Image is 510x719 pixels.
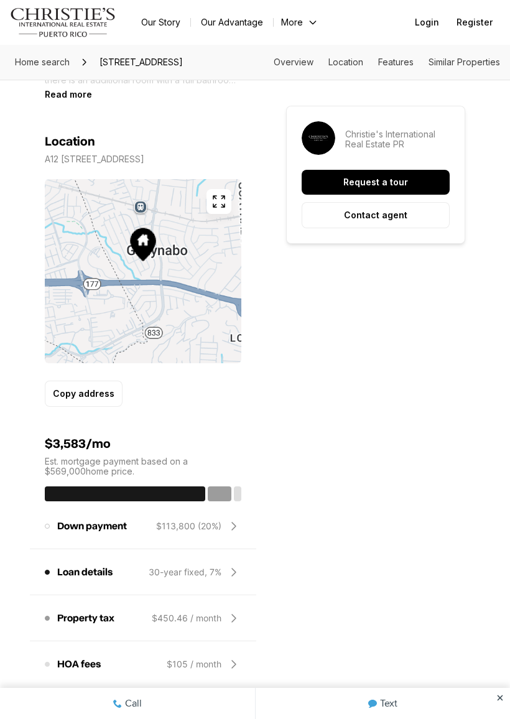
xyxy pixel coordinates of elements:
[191,14,273,31] a: Our Advantage
[378,57,414,67] a: Skip to: Features
[45,134,95,149] h4: Location
[167,658,221,670] div: $105 / month
[274,57,313,67] a: Skip to: Overview
[53,389,114,399] p: Copy address
[57,567,113,577] p: Loan details
[344,210,407,220] p: Contact agent
[429,57,500,67] a: Skip to: Similar Properties
[407,10,447,35] button: Login
[45,154,144,164] p: A12 [STREET_ADDRESS]
[345,129,450,149] p: Christie's International Real Estate PR
[45,457,241,476] p: Est. mortgage payment based on a $569,000 home price.
[149,566,221,578] div: 30-year fixed, 7%
[57,659,101,669] p: HOA fees
[45,557,241,587] div: Loan details30-year fixed, 7%
[45,511,241,541] div: Down payment$113,800 (20%)
[10,52,75,72] a: Home search
[343,177,408,187] p: Request a tour
[152,612,221,624] div: $450.46 / month
[10,7,116,37] img: logo
[302,170,450,195] button: Request a tour
[156,520,221,532] div: $113,800 (20%)
[457,17,493,27] span: Register
[328,57,363,67] a: Skip to: Location
[45,381,123,407] button: Copy address
[274,14,326,31] button: More
[302,202,450,228] button: Contact agent
[274,57,500,67] nav: Page section menu
[449,10,500,35] button: Register
[45,649,241,679] div: HOA fees$105 / month
[45,437,241,452] h4: $3,583/mo
[57,521,127,531] p: Down payment
[45,89,92,100] button: Read more
[45,603,241,633] div: Property tax$450.46 / month
[415,17,439,27] span: Login
[57,613,114,623] p: Property tax
[45,179,241,363] img: Map of A12 CALLE 4, GUAYNABO PR, 00966
[15,57,70,67] span: Home search
[131,14,190,31] a: Our Story
[95,52,188,72] span: [STREET_ADDRESS]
